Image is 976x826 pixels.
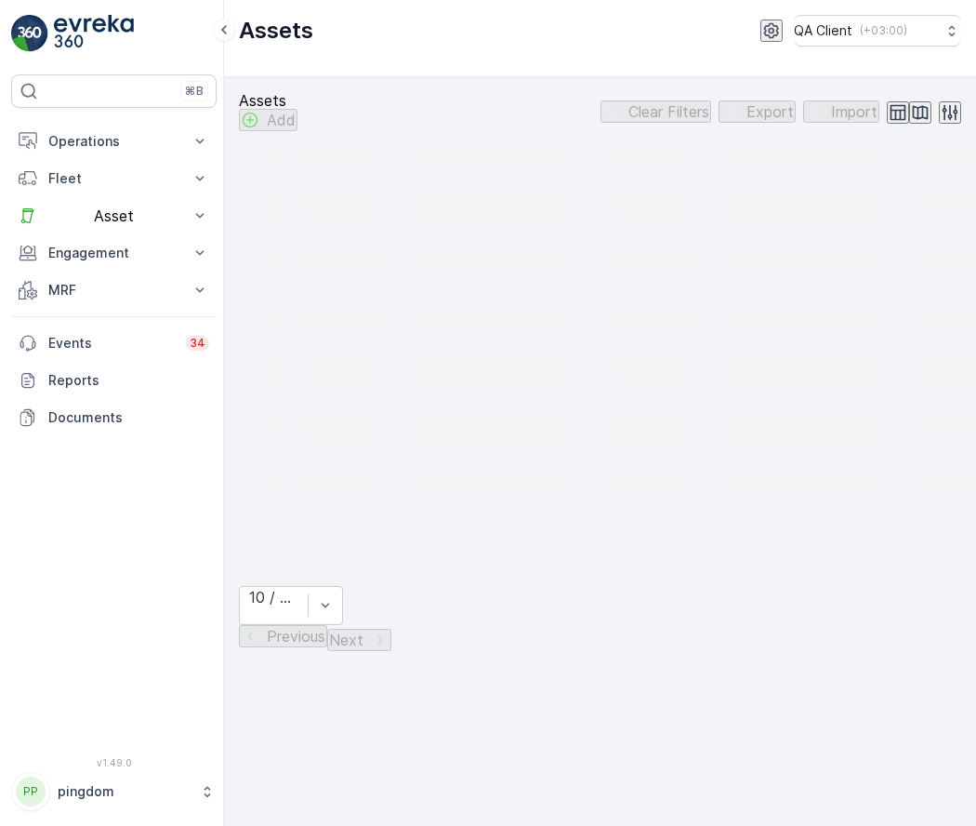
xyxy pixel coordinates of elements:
[794,15,961,47] button: QA Client(+03:00)
[239,625,327,647] button: Previous
[48,408,209,427] p: Documents
[249,589,298,606] div: 10 / Page
[11,399,217,436] a: Documents
[600,100,711,123] button: Clear Filters
[794,21,852,40] p: QA Client
[239,16,313,46] p: Assets
[267,628,325,645] p: Previous
[11,272,217,309] button: MRF
[11,234,217,272] button: Engagement
[831,103,877,120] p: Import
[746,103,794,120] p: Export
[48,244,179,262] p: Engagement
[48,207,179,224] p: Asset
[58,782,191,801] p: pingdom
[11,123,217,160] button: Operations
[16,777,46,806] div: PP
[860,23,907,38] p: ( +03:00 )
[48,169,179,188] p: Fleet
[329,632,363,648] p: Next
[628,103,709,120] p: Clear Filters
[48,132,179,151] p: Operations
[11,757,217,768] span: v 1.49.0
[11,197,217,234] button: Asset
[327,629,391,651] button: Next
[11,772,217,811] button: PPpingdom
[48,281,179,300] p: MRF
[11,15,48,52] img: logo
[185,84,204,99] p: ⌘B
[48,334,175,353] p: Events
[11,160,217,197] button: Fleet
[239,92,297,109] p: Assets
[267,112,296,128] p: Add
[11,362,217,399] a: Reports
[190,336,205,351] p: 34
[54,15,134,52] img: logo_light-DOdMpM7g.png
[719,100,796,123] button: Export
[11,325,217,362] a: Events34
[239,109,297,131] button: Add
[803,100,879,123] button: Import
[48,371,209,390] p: Reports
